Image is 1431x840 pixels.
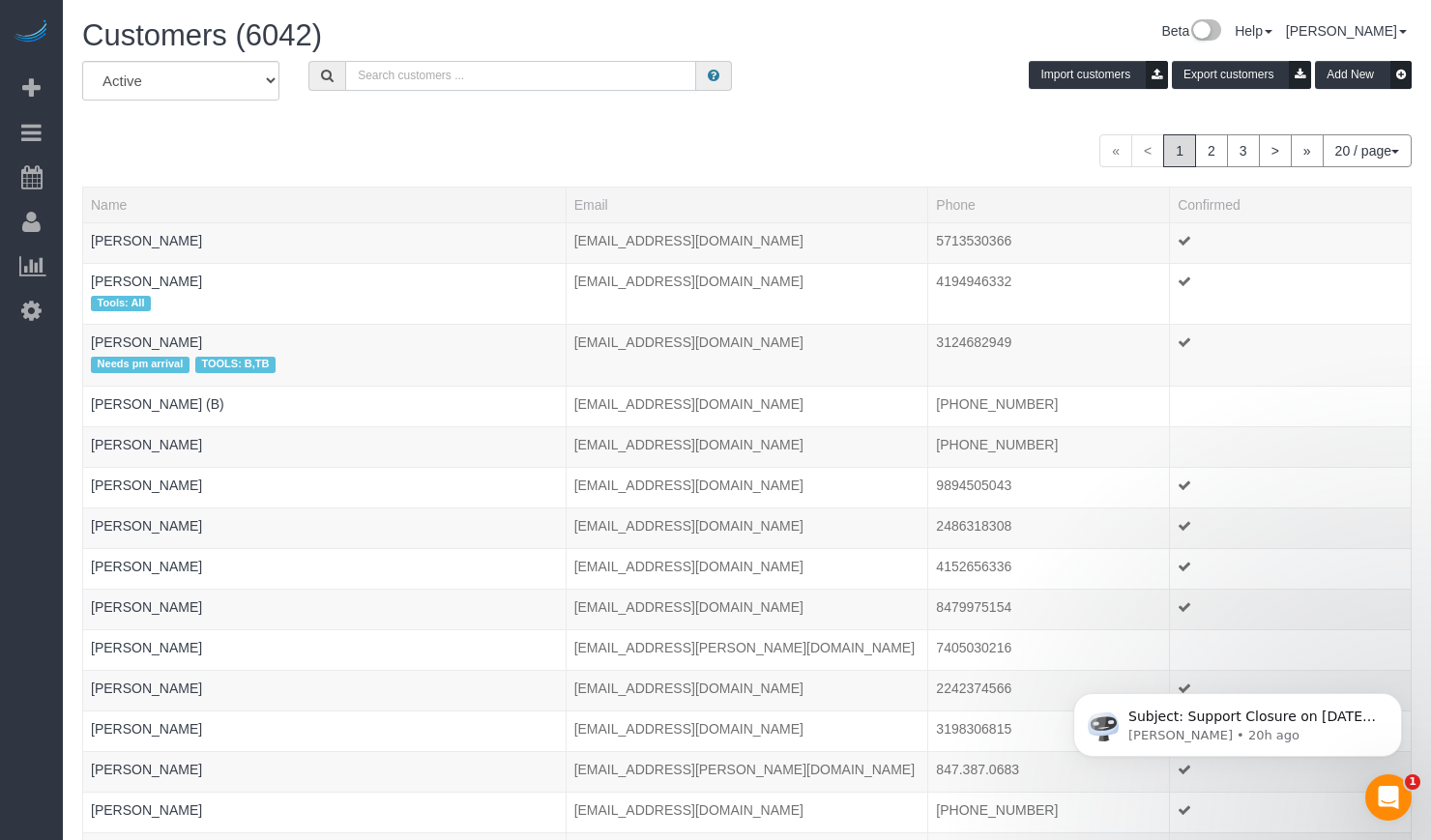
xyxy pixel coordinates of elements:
button: Export customers [1172,61,1311,89]
div: Tags [91,698,558,703]
span: Customers (6042) [82,18,322,52]
td: Name [83,507,567,548]
span: < [1131,134,1164,167]
td: Confirmed [1170,426,1412,467]
iframe: Intercom notifications message [1044,652,1431,788]
td: Email [566,263,928,324]
a: [PERSON_NAME] [91,437,202,452]
a: [PERSON_NAME] [91,762,202,777]
div: Tags [91,657,558,662]
a: [PERSON_NAME] [91,802,202,818]
td: Name [83,325,567,386]
td: Confirmed [1170,386,1412,426]
td: Email [566,222,928,263]
button: Import customers [1029,61,1168,89]
nav: Pagination navigation [1099,134,1412,167]
span: TOOLS: B,TB [195,357,276,372]
a: [PERSON_NAME] (B) [91,396,224,412]
td: Phone [928,325,1170,386]
a: [PERSON_NAME] [91,518,202,534]
td: Email [566,670,928,710]
th: Email [566,187,928,222]
div: Tags [91,779,558,784]
a: » [1291,134,1324,167]
td: Confirmed [1170,792,1412,832]
td: Name [83,222,567,263]
td: Name [83,792,567,832]
span: Tools: All [91,296,151,311]
div: Tags [91,352,558,377]
a: [PERSON_NAME] [91,233,202,248]
a: [PERSON_NAME] [91,640,202,655]
a: Beta [1161,23,1221,39]
div: Tags [91,495,558,500]
td: Confirmed [1170,263,1412,324]
td: Phone [928,222,1170,263]
div: Tags [91,291,558,316]
span: 1 [1163,134,1196,167]
input: Search customers ... [345,61,696,91]
td: Name [83,426,567,467]
td: Confirmed [1170,629,1412,670]
td: Name [83,751,567,792]
td: Name [83,386,567,426]
td: Name [83,263,567,324]
th: Phone [928,187,1170,222]
td: Name [83,548,567,589]
td: Email [566,548,928,589]
td: Email [566,710,928,751]
span: Needs pm arrival [91,357,190,372]
td: Confirmed [1170,589,1412,629]
td: Phone [928,386,1170,426]
td: Email [566,792,928,832]
a: [PERSON_NAME] [91,274,202,289]
td: Phone [928,589,1170,629]
button: Add New [1315,61,1412,89]
div: Tags [91,454,558,459]
td: Email [566,426,928,467]
div: Tags [91,250,558,255]
a: 2 [1195,134,1228,167]
a: [PERSON_NAME] [91,681,202,696]
td: Phone [928,629,1170,670]
td: Phone [928,507,1170,548]
div: Tags [91,536,558,540]
div: Tags [91,739,558,743]
td: Name [83,467,567,507]
a: [PERSON_NAME] [91,721,202,737]
img: Automaid Logo [12,19,50,46]
td: Email [566,589,928,629]
a: Help [1235,23,1272,39]
span: 1 [1405,774,1420,790]
td: Name [83,629,567,670]
td: Confirmed [1170,507,1412,548]
span: « [1099,134,1132,167]
td: Phone [928,263,1170,324]
iframe: Intercom live chat [1365,774,1412,821]
div: Tags [91,414,558,419]
img: New interface [1189,19,1221,44]
th: Confirmed [1170,187,1412,222]
td: Phone [928,792,1170,832]
th: Name [83,187,567,222]
td: Name [83,589,567,629]
td: Name [83,710,567,751]
div: Tags [91,617,558,622]
td: Phone [928,548,1170,589]
td: Email [566,629,928,670]
a: [PERSON_NAME] [91,478,202,493]
td: Phone [928,710,1170,751]
td: Phone [928,670,1170,710]
td: Phone [928,751,1170,792]
td: Name [83,670,567,710]
td: Email [566,751,928,792]
td: Email [566,507,928,548]
td: Confirmed [1170,325,1412,386]
td: Email [566,467,928,507]
a: [PERSON_NAME] [91,559,202,574]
